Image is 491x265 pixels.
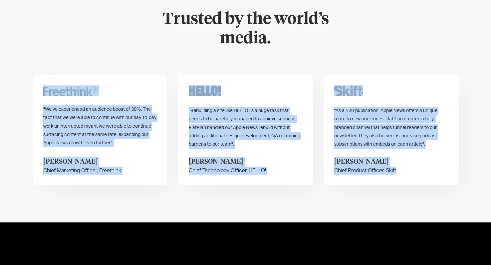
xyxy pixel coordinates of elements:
[334,167,396,175] p: Chief Product Officer, Skift
[43,157,121,167] p: [PERSON_NAME]
[189,167,266,175] p: Chief Technology Officer, HELLO!
[189,108,300,147] span: "Rebuilding a site like HELLO! is a huge task that needs to be carefully managed to achieve succe...
[334,108,437,147] span: "As a B2B publication, Apple News offers a unique route to new audiences. FlatPlan created a full...
[43,167,121,175] p: Chief Marketing Officer, Freethink
[189,157,266,167] p: [PERSON_NAME]
[43,107,156,145] span: "We’ve experienced an audience boost of 38%. The fact that we were able to continue with our day-...
[334,157,396,167] p: [PERSON_NAME]
[152,10,339,48] h2: Trusted by the world’s media.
